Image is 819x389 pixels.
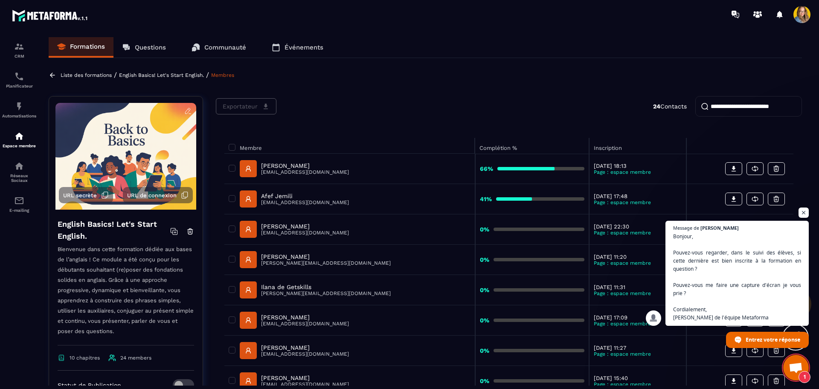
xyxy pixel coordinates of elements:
[2,114,36,118] p: Automatisations
[49,37,113,58] a: Formations
[2,189,36,219] a: emailemailE-mailing
[2,54,36,58] p: CRM
[240,190,349,208] a: Afef Jemili[EMAIL_ADDRESS][DOMAIN_NAME]
[14,161,24,171] img: social-network
[240,312,349,329] a: [PERSON_NAME][EMAIL_ADDRESS][DOMAIN_NAME]
[2,125,36,155] a: automationsautomationsEspace membre
[700,225,739,230] span: [PERSON_NAME]
[261,230,349,236] p: [EMAIL_ADDRESS][DOMAIN_NAME]
[285,44,323,51] p: Événements
[594,351,682,357] p: Page : espace membre
[2,65,36,95] a: schedulerschedulerPlanificateur
[240,251,391,268] a: [PERSON_NAME][PERSON_NAME][EMAIL_ADDRESS][DOMAIN_NAME]
[2,208,36,213] p: E-mailing
[261,381,349,387] p: [EMAIL_ADDRESS][DOMAIN_NAME]
[594,254,682,260] p: [DATE] 11:20
[263,37,332,58] a: Événements
[119,72,204,78] a: English Basics! Let's Start English.
[120,355,151,361] span: 24 members
[594,321,682,327] p: Page : espace membre
[127,192,177,199] span: URL de connexion
[211,72,234,78] a: Membres
[261,169,349,175] p: [EMAIL_ADDRESS][DOMAIN_NAME]
[14,41,24,52] img: formation
[653,103,687,110] p: Contacts
[589,138,687,154] th: Inscription
[594,260,682,266] p: Page : espace membre
[261,351,349,357] p: [EMAIL_ADDRESS][DOMAIN_NAME]
[480,196,492,202] strong: 41%
[261,199,349,205] p: [EMAIL_ADDRESS][DOMAIN_NAME]
[653,103,660,110] strong: 24
[594,193,682,199] p: [DATE] 17:48
[63,192,97,199] span: URL secrète
[261,374,349,381] p: [PERSON_NAME]
[70,355,100,361] span: 10 chapitres
[480,287,489,293] strong: 0%
[58,218,170,242] h4: English Basics! Let's Start English.
[70,43,105,50] p: Formations
[2,155,36,189] a: social-networksocial-networkRéseaux Sociaux
[480,256,489,263] strong: 0%
[783,355,809,380] div: Ouvrir le chat
[2,35,36,65] a: formationformationCRM
[261,314,349,321] p: [PERSON_NAME]
[261,193,349,199] p: Afef Jemili
[261,162,349,169] p: [PERSON_NAME]
[594,290,682,296] p: Page : espace membre
[594,284,682,290] p: [DATE] 11:31
[480,226,489,233] strong: 0%
[14,101,24,111] img: automations
[113,37,174,58] a: Questions
[594,199,682,205] p: Page : espace membre
[480,317,489,324] strong: 0%
[480,165,493,172] strong: 66%
[480,347,489,354] strong: 0%
[206,71,209,79] span: /
[61,72,112,78] a: Liste des formations
[2,143,36,148] p: Espace membre
[240,221,349,238] a: [PERSON_NAME][EMAIL_ADDRESS][DOMAIN_NAME]
[480,377,489,384] strong: 0%
[240,342,349,359] a: [PERSON_NAME][EMAIL_ADDRESS][DOMAIN_NAME]
[594,230,682,236] p: Page : espace membre
[261,344,349,351] p: [PERSON_NAME]
[261,260,391,266] p: [PERSON_NAME][EMAIL_ADDRESS][DOMAIN_NAME]
[135,44,166,51] p: Questions
[240,160,349,177] a: [PERSON_NAME][EMAIL_ADDRESS][DOMAIN_NAME]
[224,138,475,154] th: Membre
[2,173,36,183] p: Réseaux Sociaux
[240,281,391,298] a: Ilana de Getskills[PERSON_NAME][EMAIL_ADDRESS][DOMAIN_NAME]
[594,314,682,321] p: [DATE] 17:09
[12,8,89,23] img: logo
[14,131,24,141] img: automations
[594,345,682,351] p: [DATE] 11:27
[2,95,36,125] a: automationsautomationsAutomatisations
[261,290,391,296] p: [PERSON_NAME][EMAIL_ADDRESS][DOMAIN_NAME]
[594,223,682,230] p: [DATE] 22:30
[594,163,682,169] p: [DATE] 18:13
[261,321,349,327] p: [EMAIL_ADDRESS][DOMAIN_NAME]
[14,71,24,82] img: scheduler
[594,169,682,175] p: Page : espace membre
[59,187,113,203] button: URL secrète
[204,44,246,51] p: Communauté
[261,253,391,260] p: [PERSON_NAME]
[14,196,24,206] img: email
[123,187,193,203] button: URL de connexion
[2,84,36,88] p: Planificateur
[55,103,196,210] img: background
[261,223,349,230] p: [PERSON_NAME]
[673,232,801,322] span: Bonjour, Pouvez-vous regarder, dans le suivi des élèves, si cette dernière est bien inscrite à la...
[114,71,117,79] span: /
[673,225,699,230] span: Message de
[261,284,391,290] p: Ilana de Getskills
[799,371,810,383] span: 1
[594,381,682,387] p: Page : espace membre
[594,375,682,381] p: [DATE] 15:40
[58,382,121,389] p: Statut de Publication
[183,37,255,58] a: Communauté
[58,244,194,345] p: Bienvenue dans cette formation dédiée aux bases de l’anglais ! Ce module a été conçu pour les déb...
